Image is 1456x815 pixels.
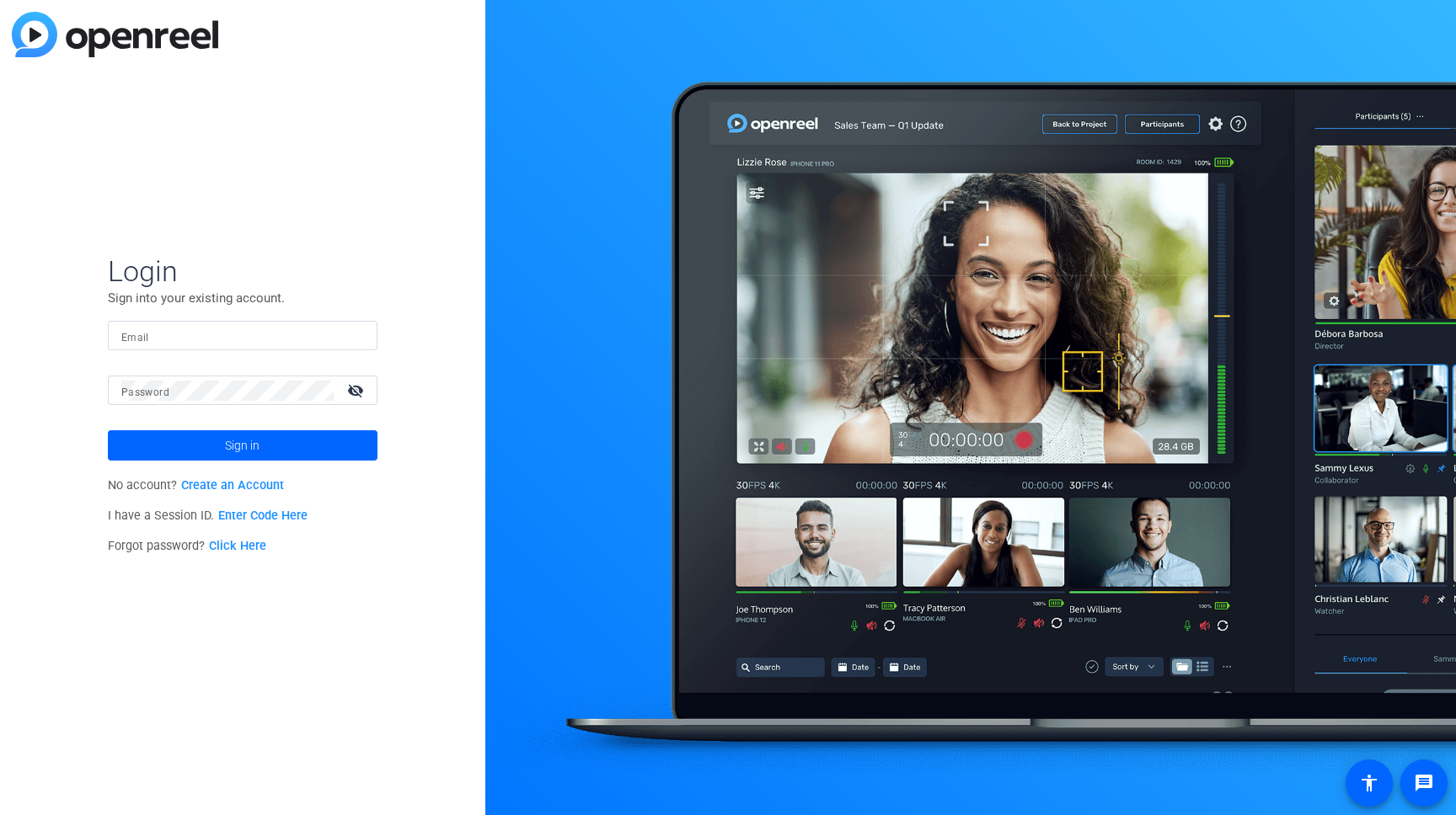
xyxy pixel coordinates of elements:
a: Click Here [209,539,266,553]
mat-label: Email [121,332,149,344]
span: No account? [108,478,284,493]
mat-icon: accessibility [1359,773,1379,793]
a: Create an Account [181,478,284,493]
span: Sign in [225,424,260,466]
span: Login [108,253,377,289]
mat-icon: visibility_off [337,378,377,402]
span: I have a Session ID. [108,509,308,523]
input: Enter Email Address [121,326,364,346]
span: Forgot password? [108,539,266,553]
mat-icon: message [1414,773,1434,793]
p: Sign into your existing account. [108,289,377,307]
a: Enter Code Here [218,509,308,523]
mat-label: Password [121,386,169,398]
button: Sign in [108,430,377,461]
img: blue-gradient.svg [12,12,218,57]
